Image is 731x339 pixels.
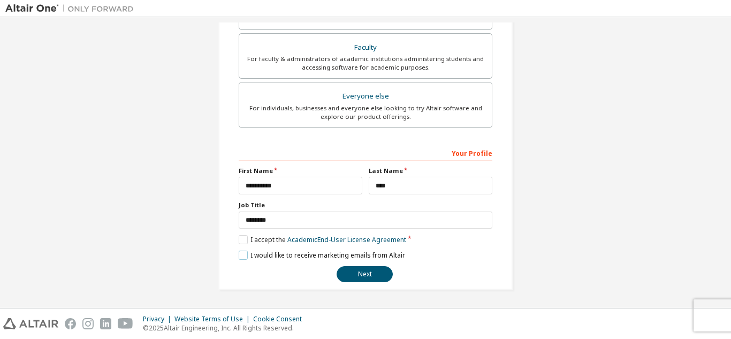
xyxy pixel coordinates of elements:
[65,318,76,329] img: facebook.svg
[253,315,308,323] div: Cookie Consent
[337,266,393,282] button: Next
[3,318,58,329] img: altair_logo.svg
[246,89,485,104] div: Everyone else
[246,40,485,55] div: Faculty
[174,315,253,323] div: Website Terms of Use
[239,167,362,175] label: First Name
[118,318,133,329] img: youtube.svg
[246,104,485,121] div: For individuals, businesses and everyone else looking to try Altair software and explore our prod...
[239,235,406,244] label: I accept the
[239,251,405,260] label: I would like to receive marketing emails from Altair
[5,3,139,14] img: Altair One
[239,201,492,209] label: Job Title
[246,55,485,72] div: For faculty & administrators of academic institutions administering students and accessing softwa...
[100,318,111,329] img: linkedin.svg
[143,323,308,333] p: © 2025 Altair Engineering, Inc. All Rights Reserved.
[239,144,492,161] div: Your Profile
[82,318,94,329] img: instagram.svg
[143,315,174,323] div: Privacy
[369,167,492,175] label: Last Name
[287,235,406,244] a: Academic End-User License Agreement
